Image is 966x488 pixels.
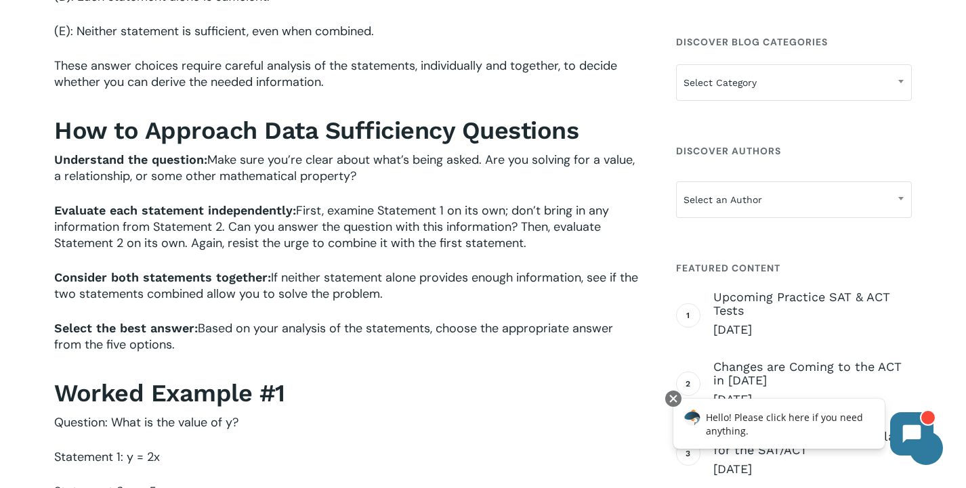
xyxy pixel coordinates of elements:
b: Worked Example #1 [54,379,285,407]
span: Question: What is the value of y? [54,414,238,430]
strong: Consider both statements together: [54,270,271,284]
span: Select Category [677,68,911,97]
span: First, examine Statement 1 on its own; don’t bring in any information from Statement 2. Can you a... [54,202,609,251]
b: How to Approach Data Sufficiency Questions [54,116,579,145]
h4: Featured Content [676,256,912,280]
span: These answer choices require careful analysis of the statements, individually and together, to de... [54,58,617,90]
a: Changes are Coming to the ACT in [DATE] [DATE] [713,360,912,407]
span: Statement 1: y = 2x [54,449,160,465]
span: Upcoming Practice SAT & ACT Tests [713,290,912,317]
span: Select Category [676,64,912,101]
span: Based on your analysis of the statements, choose the appropriate answer from the five options. [54,320,613,353]
h4: Discover Authors [676,139,912,163]
strong: Understand the question: [54,152,207,167]
span: (E): Neither statement is sufficient, even when combined. [54,23,374,39]
h4: Discover Blog Categories [676,30,912,54]
span: Changes are Coming to the ACT in [DATE] [713,360,912,387]
span: [DATE] [713,321,912,338]
span: Make sure you’re clear about what’s being asked. Are you solving for a value, a relationship, or ... [54,152,635,184]
a: Upcoming Practice SAT & ACT Tests [DATE] [713,290,912,338]
strong: Evaluate each statement independently: [54,203,296,217]
span: Select an Author [676,181,912,218]
span: [DATE] [713,461,912,477]
iframe: Chatbot [659,388,947,469]
span: Select an Author [677,185,911,214]
span: If neither statement alone provides enough information, see if the two statements combined allow ... [54,269,638,302]
strong: Select the best answer: [54,321,198,335]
